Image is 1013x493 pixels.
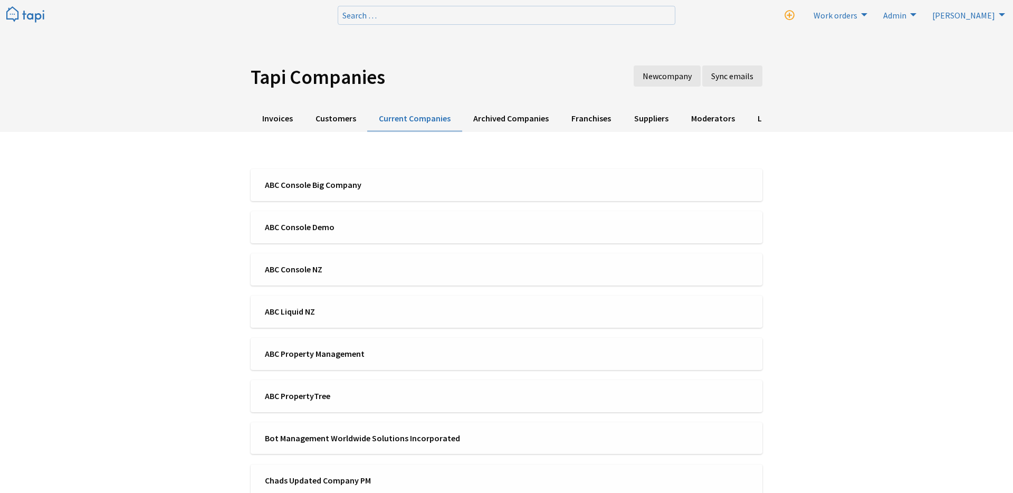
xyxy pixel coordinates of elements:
[746,106,809,132] a: Lost Issues
[814,10,857,21] span: Work orders
[658,71,692,81] span: company
[623,106,680,132] a: Suppliers
[367,106,462,132] a: Current Companies
[6,6,44,24] img: Tapi logo
[265,390,500,402] span: ABC PropertyTree
[265,221,500,233] span: ABC Console Demo
[883,10,906,21] span: Admin
[251,65,551,89] h1: Tapi Companies
[462,106,560,132] a: Archived Companies
[265,306,500,317] span: ABC Liquid NZ
[702,65,762,87] a: Sync emails
[251,106,304,132] a: Invoices
[251,211,762,243] a: ABC Console Demo
[251,338,762,370] a: ABC Property Management
[926,6,1008,23] li: Rebekah
[634,65,701,87] a: New
[560,106,623,132] a: Franchises
[265,179,500,191] span: ABC Console Big Company
[251,169,762,201] a: ABC Console Big Company
[304,106,367,132] a: Customers
[265,348,500,359] span: ABC Property Management
[251,422,762,454] a: Bot Management Worldwide Solutions Incorporated
[251,253,762,286] a: ABC Console NZ
[251,380,762,412] a: ABC PropertyTree
[265,432,500,444] span: Bot Management Worldwide Solutions Incorporated
[265,475,500,486] span: Chads Updated Company PM
[265,263,500,275] span: ABC Console NZ
[877,6,919,23] a: Admin
[932,10,995,21] span: [PERSON_NAME]
[680,106,746,132] a: Moderators
[926,6,1008,23] a: [PERSON_NAME]
[342,10,377,21] span: Search …
[807,6,870,23] a: Work orders
[251,296,762,328] a: ABC Liquid NZ
[785,11,795,21] i: New work order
